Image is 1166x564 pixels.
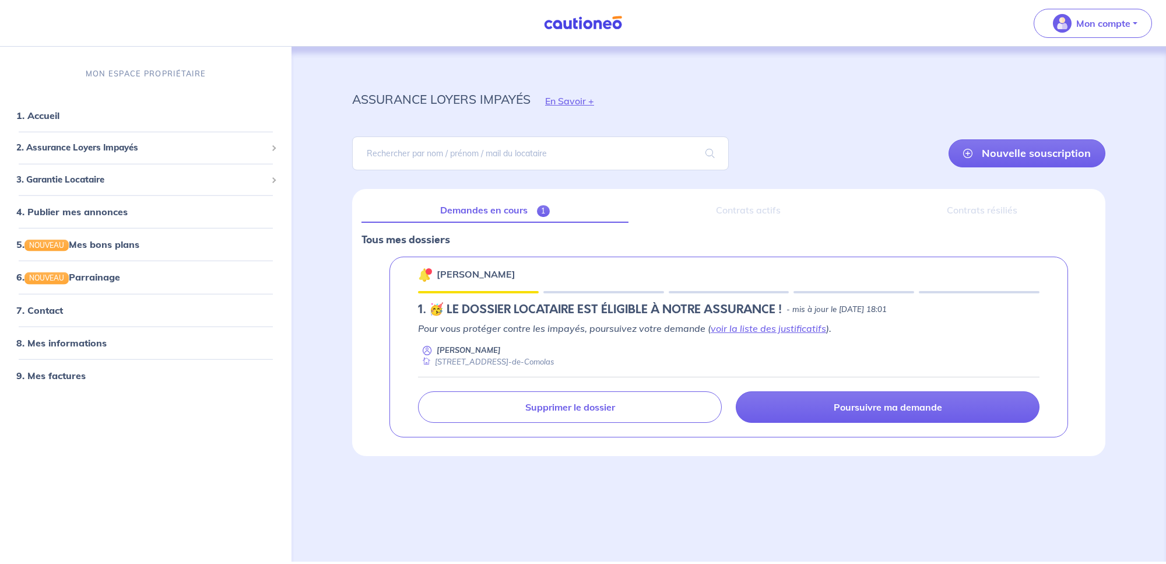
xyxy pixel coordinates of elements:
[437,267,515,281] p: [PERSON_NAME]
[352,136,729,170] input: Rechercher par nom / prénom / mail du locataire
[736,391,1039,423] a: Poursuivre ma demande
[86,68,206,79] p: MON ESPACE PROPRIÉTAIRE
[16,337,107,348] a: 8. Mes informations
[418,303,1039,317] div: state: ELIGIBILITY-RESULT-IN-PROGRESS, Context: NEW,MAYBE-CERTIFICATE,ALONE,LESSOR-DOCUMENTS
[352,89,531,110] p: assurance loyers impayés
[418,391,722,423] a: Supprimer le dossier
[418,321,1039,335] p: Pour vous protéger contre les impayés, poursuivez votre demande ( ).
[525,401,615,413] p: Supprimer le dossier
[5,200,287,223] div: 4. Publier mes annonces
[16,304,63,316] a: 7. Contact
[1053,14,1072,33] img: illu_account_valid_menu.svg
[16,271,120,283] a: 6.NOUVEAUParrainage
[5,265,287,289] div: 6.NOUVEAUParrainage
[437,345,501,356] p: [PERSON_NAME]
[711,323,826,334] a: voir la liste des justificatifs
[16,141,266,155] span: 2. Assurance Loyers Impayés
[834,401,942,413] p: Poursuivre ma demande
[691,137,729,170] span: search
[531,84,609,118] button: En Savoir +
[418,268,432,282] img: 🔔
[1034,9,1152,38] button: illu_account_valid_menu.svgMon compte
[16,369,86,381] a: 9. Mes factures
[16,173,266,186] span: 3. Garantie Locataire
[537,205,550,217] span: 1
[361,232,1096,247] p: Tous mes dossiers
[5,104,287,127] div: 1. Accueil
[5,298,287,321] div: 7. Contact
[16,110,59,121] a: 1. Accueil
[5,168,287,191] div: 3. Garantie Locataire
[5,331,287,354] div: 8. Mes informations
[418,303,782,317] h5: 1.︎ 🥳 LE DOSSIER LOCATAIRE EST ÉLIGIBLE À NOTRE ASSURANCE !
[786,304,887,316] p: - mis à jour le [DATE] 18:01
[361,198,628,223] a: Demandes en cours1
[418,356,554,367] div: [STREET_ADDRESS]-de-Comolas
[949,139,1105,167] a: Nouvelle souscription
[539,16,627,30] img: Cautioneo
[16,206,128,218] a: 4. Publier mes annonces
[5,136,287,159] div: 2. Assurance Loyers Impayés
[5,233,287,256] div: 5.NOUVEAUMes bons plans
[1076,16,1130,30] p: Mon compte
[16,239,139,250] a: 5.NOUVEAUMes bons plans
[5,363,287,387] div: 9. Mes factures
